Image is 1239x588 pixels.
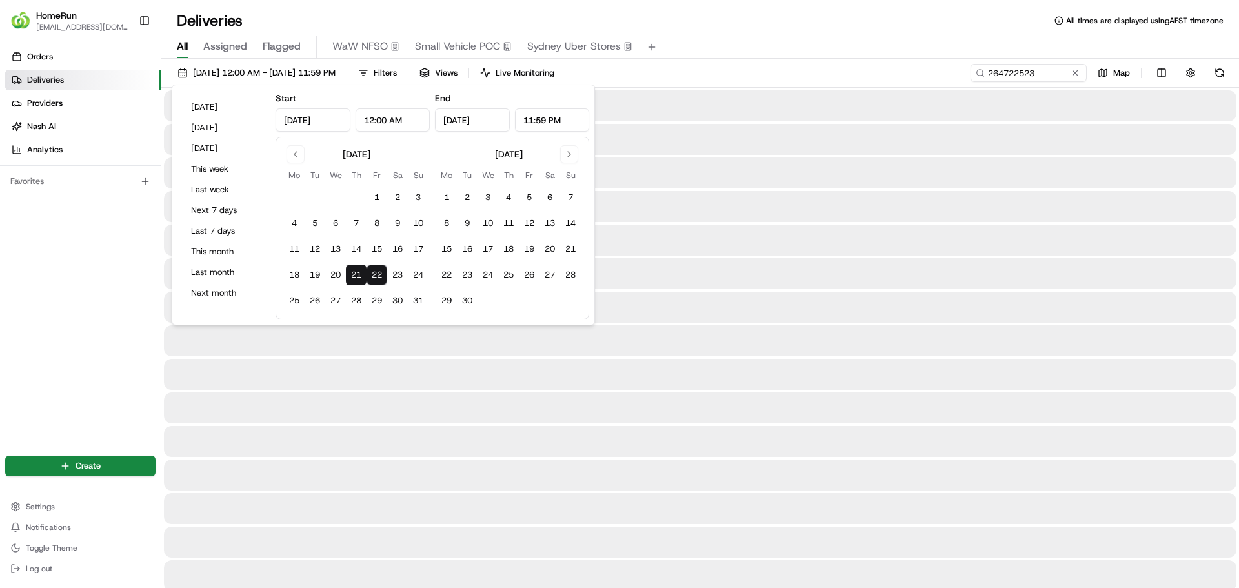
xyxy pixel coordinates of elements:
button: 20 [539,239,560,259]
button: 29 [367,290,387,311]
button: 26 [305,290,325,311]
button: 21 [560,239,581,259]
button: 5 [519,187,539,208]
button: 8 [367,213,387,234]
button: [DATE] [185,119,263,137]
span: Analytics [27,144,63,156]
button: 27 [539,265,560,285]
button: 30 [457,290,478,311]
button: [DATE] 12:00 AM - [DATE] 11:59 PM [172,64,341,82]
button: 29 [436,290,457,311]
button: 23 [387,265,408,285]
button: Filters [352,64,403,82]
button: Toggle Theme [5,539,156,557]
button: 8 [436,213,457,234]
button: 11 [498,213,519,234]
button: 13 [539,213,560,234]
button: 16 [387,239,408,259]
span: Live Monitoring [496,67,554,79]
th: Sunday [408,168,428,182]
th: Thursday [346,168,367,182]
input: Date [435,108,510,132]
button: 14 [346,239,367,259]
th: Tuesday [457,168,478,182]
span: Create [76,460,101,472]
button: 9 [457,213,478,234]
button: 15 [436,239,457,259]
button: 19 [305,265,325,285]
button: 6 [325,213,346,234]
a: Deliveries [5,70,161,90]
button: 12 [519,213,539,234]
span: WaW NFSO [332,39,388,54]
span: Filters [374,67,397,79]
button: 11 [284,239,305,259]
button: 17 [478,239,498,259]
button: This week [185,160,263,178]
button: Views [414,64,463,82]
button: [EMAIL_ADDRESS][DOMAIN_NAME] [36,22,128,32]
button: Next 7 days [185,201,263,219]
span: Map [1113,67,1130,79]
button: 12 [305,239,325,259]
th: Saturday [539,168,560,182]
button: Go to previous month [287,145,305,163]
th: Friday [519,168,539,182]
th: Friday [367,168,387,182]
span: Sydney Uber Stores [527,39,621,54]
label: Start [276,92,296,104]
button: Last week [185,181,263,199]
span: Settings [26,502,55,512]
button: 4 [498,187,519,208]
button: Log out [5,560,156,578]
th: Monday [436,168,457,182]
button: 16 [457,239,478,259]
input: Type to search [971,64,1087,82]
span: Flagged [263,39,301,54]
a: Analytics [5,139,161,160]
button: Next month [185,284,263,302]
button: 1 [367,187,387,208]
button: 22 [436,265,457,285]
button: 7 [560,187,581,208]
button: Create [5,456,156,476]
button: 20 [325,265,346,285]
button: 30 [387,290,408,311]
button: Last 7 days [185,222,263,240]
button: 28 [560,265,581,285]
h1: Deliveries [177,10,243,31]
button: 6 [539,187,560,208]
button: 13 [325,239,346,259]
th: Wednesday [478,168,498,182]
button: HomeRun [36,9,77,22]
button: 3 [408,187,428,208]
button: 28 [346,290,367,311]
button: 3 [478,187,498,208]
button: 21 [346,265,367,285]
button: 17 [408,239,428,259]
div: Favorites [5,171,156,192]
button: HomeRunHomeRun[EMAIL_ADDRESS][DOMAIN_NAME] [5,5,134,36]
span: Orders [27,51,53,63]
div: [DATE] [495,148,523,161]
a: Orders [5,46,161,67]
button: 10 [408,213,428,234]
th: Thursday [498,168,519,182]
button: [DATE] [185,98,263,116]
button: Notifications [5,518,156,536]
button: 18 [284,265,305,285]
button: Refresh [1211,64,1229,82]
a: Providers [5,93,161,114]
span: Deliveries [27,74,64,86]
button: Map [1092,64,1136,82]
a: Nash AI [5,116,161,137]
input: Date [276,108,350,132]
img: HomeRun [10,10,31,31]
button: 7 [346,213,367,234]
button: Live Monitoring [474,64,560,82]
th: Tuesday [305,168,325,182]
button: 26 [519,265,539,285]
button: 15 [367,239,387,259]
